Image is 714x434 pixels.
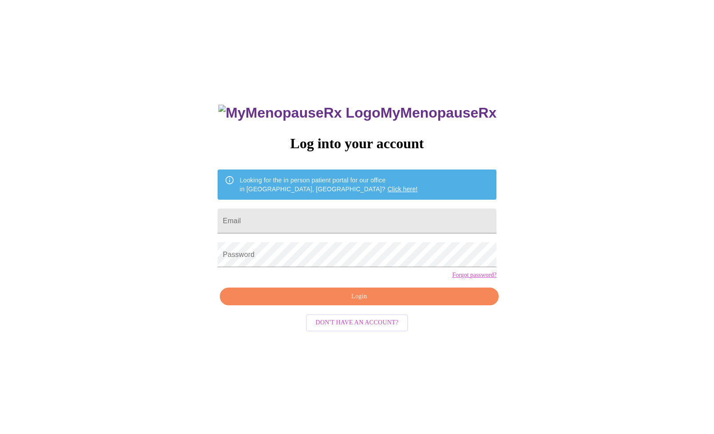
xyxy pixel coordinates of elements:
a: Don't have an account? [304,318,411,326]
img: MyMenopauseRx Logo [218,105,380,121]
h3: Log into your account [218,135,496,152]
div: Looking for the in person patient portal for our office in [GEOGRAPHIC_DATA], [GEOGRAPHIC_DATA]? [240,172,418,197]
span: Don't have an account? [316,317,399,328]
h3: MyMenopauseRx [218,105,496,121]
span: Login [230,291,488,302]
button: Don't have an account? [306,314,409,331]
a: Click here! [388,185,418,193]
a: Forgot password? [452,272,496,279]
button: Login [220,288,499,306]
